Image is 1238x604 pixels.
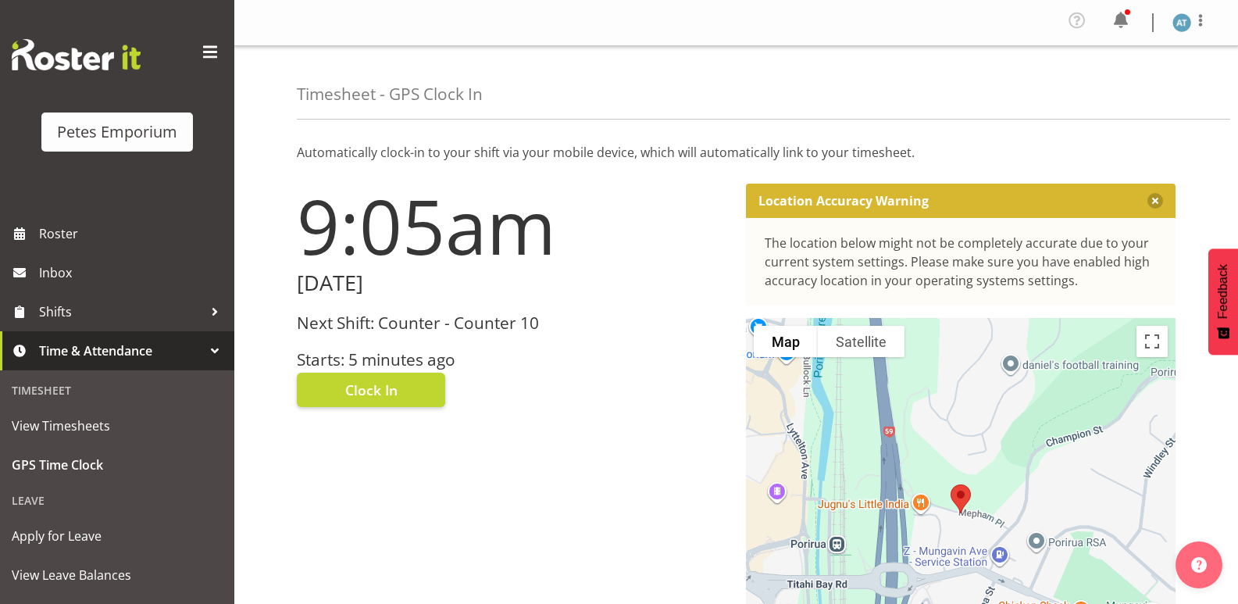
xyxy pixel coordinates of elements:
span: Roster [39,222,227,245]
span: Feedback [1216,264,1230,319]
img: help-xxl-2.png [1191,557,1207,573]
span: View Leave Balances [12,563,223,587]
a: Apply for Leave [4,516,230,556]
img: alex-micheal-taniwha5364.jpg [1172,13,1191,32]
div: Timesheet [4,374,230,406]
a: View Leave Balances [4,556,230,595]
div: Petes Emporium [57,120,177,144]
span: Clock In [345,380,398,400]
span: Apply for Leave [12,524,223,548]
span: Shifts [39,300,203,323]
button: Show street map [754,326,818,357]
p: Location Accuracy Warning [758,193,929,209]
button: Show satellite imagery [818,326,904,357]
button: Close message [1147,193,1163,209]
span: Inbox [39,261,227,284]
h4: Timesheet - GPS Clock In [297,85,483,103]
button: Feedback - Show survey [1208,248,1238,355]
div: Leave [4,484,230,516]
h2: [DATE] [297,271,727,295]
span: View Timesheets [12,414,223,438]
p: Automatically clock-in to your shift via your mobile device, which will automatically link to you... [297,143,1176,162]
div: The location below might not be completely accurate due to your current system settings. Please m... [765,234,1158,290]
button: Clock In [297,373,445,407]
span: GPS Time Clock [12,453,223,477]
h3: Next Shift: Counter - Counter 10 [297,314,727,332]
a: GPS Time Clock [4,445,230,484]
span: Time & Attendance [39,339,203,363]
button: Toggle fullscreen view [1136,326,1168,357]
img: Rosterit website logo [12,39,141,70]
a: View Timesheets [4,406,230,445]
h3: Starts: 5 minutes ago [297,351,727,369]
h1: 9:05am [297,184,727,268]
